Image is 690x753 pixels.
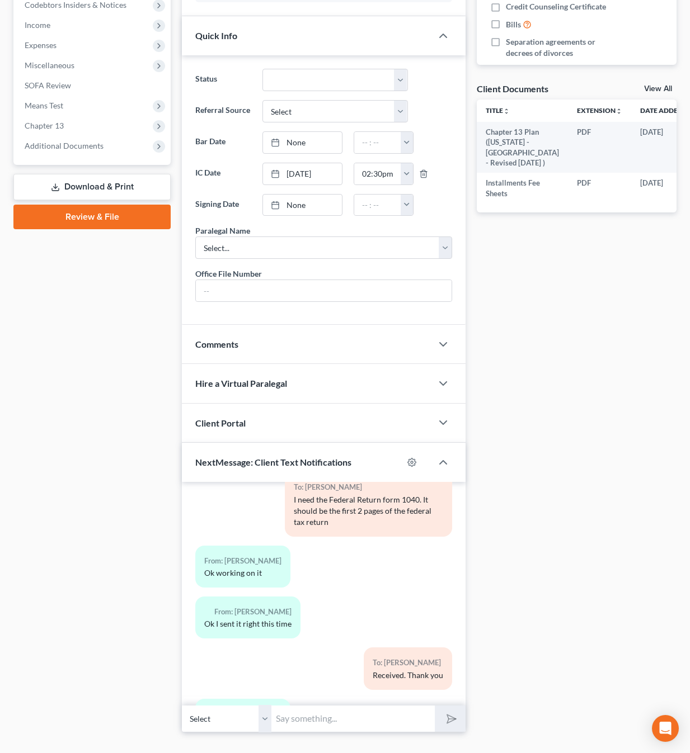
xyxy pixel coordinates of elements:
span: Client Portal [195,418,246,428]
span: Additional Documents [25,141,104,150]
div: I need the Federal Return form 1040. It should be the first 2 pages of the federal tax return [294,494,443,528]
div: From: [PERSON_NAME] [204,555,281,567]
input: Say something... [271,705,435,732]
div: To: [PERSON_NAME] [294,481,443,494]
a: View All [644,85,672,93]
label: Bar Date [190,131,257,154]
span: Separation agreements or decrees of divorces [506,36,617,59]
td: PDF [568,173,631,203]
span: Comments [195,339,238,349]
label: Signing Date [190,194,257,216]
a: SOFA Review [16,75,171,96]
span: Miscellaneous [25,60,74,70]
span: Pay advices [506,64,546,75]
label: IC Date [190,163,257,185]
div: Ok I sent it right this time [204,618,292,629]
label: Status [190,69,257,91]
span: SOFA Review [25,80,71,90]
span: Expenses [25,40,57,50]
a: None [263,132,342,153]
span: Quick Info [195,30,237,41]
span: Credit Counseling Certificate [506,1,606,12]
td: Installments Fee Sheets [477,173,568,203]
a: Extensionunfold_more [577,106,622,115]
input: -- : -- [354,163,401,184]
a: [DATE] [263,163,342,184]
span: Chapter 13 [25,121,64,130]
div: Ok working on it [204,567,281,579]
input: -- : -- [354,195,401,216]
div: Open Intercom Messenger [652,715,679,742]
span: NextMessage: Client Text Notifications [195,457,351,467]
div: To: [PERSON_NAME] [373,656,443,669]
label: Referral Source [190,100,257,122]
a: Titleunfold_more [486,106,510,115]
span: Income [25,20,50,30]
div: From: [PERSON_NAME] [204,605,292,618]
input: -- : -- [354,132,401,153]
span: Hire a Virtual Paralegal [195,378,287,389]
input: -- [196,280,452,301]
div: Client Documents [477,83,548,94]
span: Bills [506,19,521,30]
div: Paralegal Name [195,225,250,236]
a: Review & File [13,205,171,229]
span: Means Test [25,101,63,110]
a: Download & Print [13,174,171,200]
i: unfold_more [616,108,622,115]
td: Chapter 13 Plan ([US_STATE] - [GEOGRAPHIC_DATA] - Revised [DATE] ) [477,122,568,173]
td: PDF [568,122,631,173]
a: None [263,195,342,216]
i: unfold_more [503,108,510,115]
div: Office File Number [195,268,262,280]
div: Received. Thank you [373,670,443,681]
